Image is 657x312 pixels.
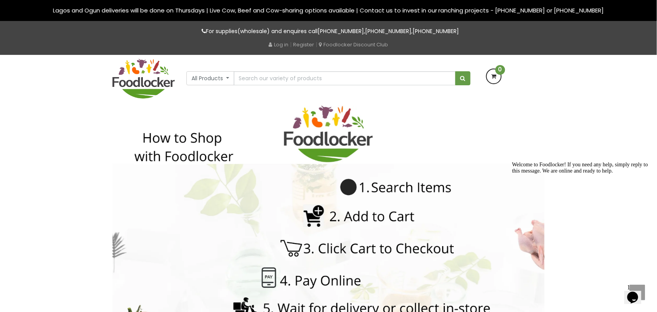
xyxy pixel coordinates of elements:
button: All Products [186,71,234,85]
span: | [316,41,318,48]
a: [PHONE_NUMBER] [318,27,364,35]
input: Search our variety of products [234,71,456,85]
span: 0 [495,65,505,75]
a: Register [293,41,314,48]
a: [PHONE_NUMBER] [413,27,459,35]
span: | [290,41,292,48]
span: Welcome to Foodlocker! If you need any help, simply reply to this message. We are online and read... [3,3,139,15]
span: Lagos and Ogun deliveries will be done on Thursdays | Live Cow, Beef and Cow-sharing options avai... [53,6,604,14]
p: For supplies(wholesale) and enquires call , , [112,27,545,36]
a: [PHONE_NUMBER] [365,27,412,35]
div: Welcome to Foodlocker! If you need any help, simply reply to this message. We are online and read... [3,3,143,16]
iframe: chat widget [624,281,649,304]
a: Log in [269,41,289,48]
img: FoodLocker [112,59,175,99]
a: Foodlocker Discount Club [319,41,388,48]
iframe: chat widget [509,159,649,277]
